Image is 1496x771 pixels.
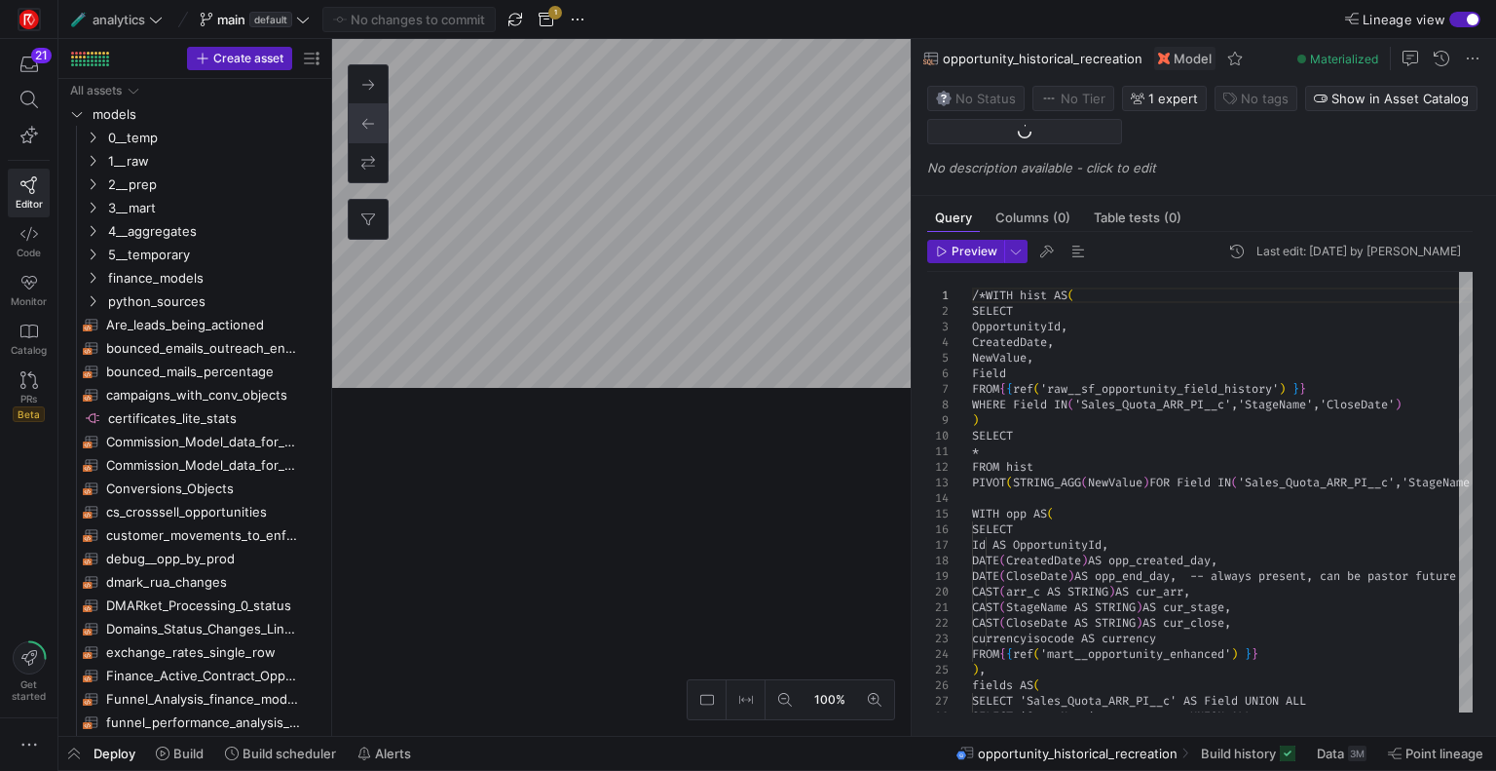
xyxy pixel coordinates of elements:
span: currencyisocode AS currency [972,631,1156,646]
span: Model [1174,51,1212,66]
span: Are_leads_being_actioned​​​​​​​​​​ [106,314,301,336]
a: bounced_mails_percentage​​​​​​​​​​ [66,360,323,383]
div: Press SPACE to select this row. [66,173,323,196]
button: Point lineage [1379,737,1492,770]
div: Press SPACE to select this row. [66,360,323,383]
span: opportunity_historical_recreation [943,51,1142,66]
span: No Tier [1041,91,1105,106]
span: } [1299,381,1306,397]
div: Press SPACE to select this row. [66,149,323,173]
div: Press SPACE to select this row. [66,594,323,617]
button: 21 [8,47,50,82]
span: Preview [952,245,997,258]
span: ) [1081,553,1088,568]
button: No statusNo Status [927,86,1025,111]
a: Editor [8,169,50,217]
span: 5__temporary [108,244,320,266]
span: 'mart__opportunity_enhanced' [1040,646,1231,662]
button: 🧪analytics [66,7,168,32]
div: Press SPACE to select this row. [66,664,323,687]
a: Monitor [8,266,50,315]
div: 4 [927,334,949,350]
span: , [979,662,986,677]
div: 27 [927,693,949,709]
div: 25 [927,662,949,677]
p: No description available - click to edit [927,160,1488,175]
span: python_sources [108,290,320,313]
span: /*WITH hist AS [972,288,1067,303]
span: Code [17,247,41,258]
div: 16 [927,521,949,537]
a: Catalog [8,315,50,364]
span: ( [1006,475,1013,490]
span: exchange_rates_single_row​​​​​​​​​​ [106,641,301,664]
div: 2 [927,303,949,319]
span: 0__temp [108,127,320,149]
a: exchange_rates_single_row​​​​​​​​​​ [66,640,323,664]
span: ( [1033,677,1040,693]
span: Lineage view [1363,12,1445,27]
button: Build scheduler [216,737,345,770]
div: 7 [927,381,949,397]
div: Press SPACE to select this row. [66,243,323,266]
span: DMARket_Processing_0_status​​​​​​​​​​ [106,595,301,617]
div: 9 [927,412,949,428]
span: SELECT 'StageName' UNION ALL [972,709,1252,724]
span: Build [173,746,204,761]
span: Get started [12,678,46,702]
span: CAST [972,615,999,631]
span: ( [1067,397,1074,412]
span: models [93,103,320,126]
div: Press SPACE to select this row. [66,79,323,102]
span: L [1299,693,1306,709]
div: 18 [927,553,949,568]
div: 14 [927,490,949,506]
div: 3 [927,319,949,334]
a: Conversions_Objects​​​​​​​​​​ [66,477,323,500]
span: Columns [995,212,1070,224]
span: STRING_AGG [1013,475,1081,490]
span: WHERE Field IN [972,397,1067,412]
a: campaigns_with_conv_objects​​​​​​​​​​ [66,383,323,406]
div: Press SPACE to select this row. [66,102,323,126]
span: finance_models [108,267,320,289]
span: Monitor [11,295,47,307]
span: Data [1317,746,1344,761]
a: funnel_performance_analysis__daily​​​​​​​​​​ [66,711,323,734]
span: ) [1142,475,1149,490]
span: 4__aggregates [108,220,320,243]
span: bounced_mails_percentage​​​​​​​​​​ [106,361,301,383]
div: 6 [927,366,949,381]
div: 8 [927,397,949,412]
span: ( [999,553,1006,568]
span: ) [1067,568,1074,584]
div: 15 [927,506,949,521]
a: dmark_rua_changes​​​​​​​​​​ [66,570,323,594]
span: Table tests [1094,212,1181,224]
div: Press SPACE to select this row. [66,523,323,547]
span: default [249,12,292,27]
span: ) [972,412,979,428]
div: 17 [927,537,949,553]
span: ( [999,615,1006,631]
div: 19 [927,568,949,584]
span: certificates_lite_stats​​​​​​​​ [108,407,320,430]
span: arr_c AS STRING [1006,584,1108,599]
div: 21 [31,48,52,63]
span: AS opp_end_day, -- always present, can be past [1074,568,1395,584]
span: Materialized [1310,52,1378,66]
a: Funnel_Analysis_finance_model_table_output​​​​​​​​​​ [66,687,323,711]
span: SELECT [972,521,1013,537]
a: Code [8,217,50,266]
span: campaigns_with_conv_objects​​​​​​​​​​ [106,384,301,406]
div: 5 [927,350,949,366]
div: Last edit: [DATE] by [PERSON_NAME] [1256,245,1461,258]
span: CloseDate [1006,568,1067,584]
span: dmark_rua_changes​​​​​​​​​​ [106,571,301,594]
span: Field [972,366,1006,381]
span: analytics [93,12,145,27]
span: { [1006,646,1013,662]
div: Press SPACE to select this row. [66,126,323,149]
span: Show in Asset Catalog [1331,91,1469,106]
span: } [1252,646,1258,662]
